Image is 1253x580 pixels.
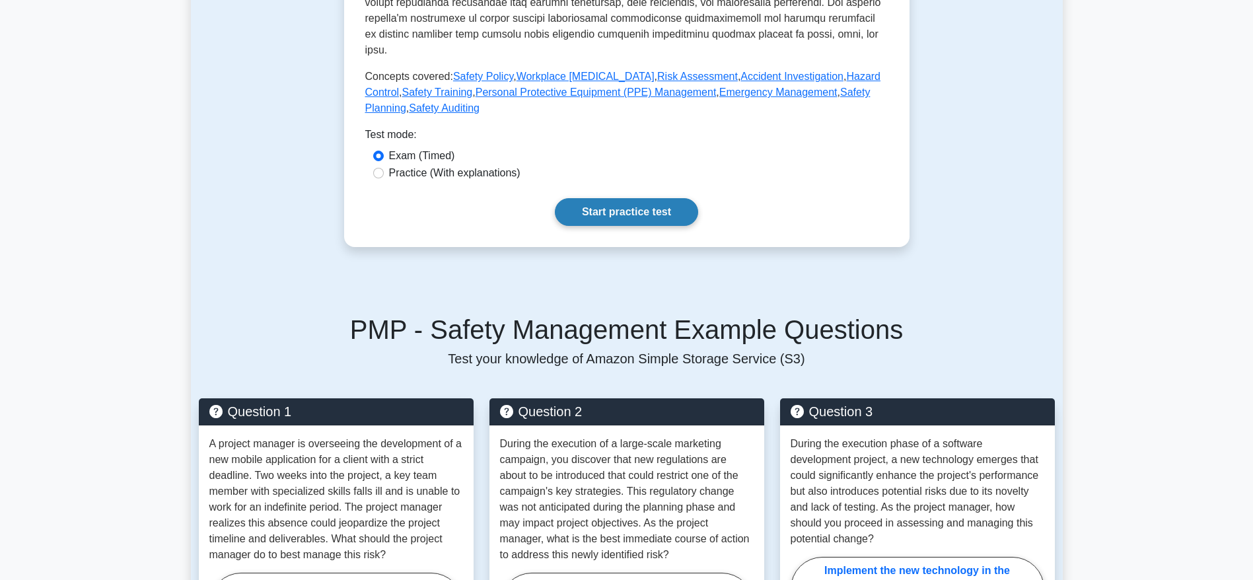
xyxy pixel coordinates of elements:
[389,165,520,181] label: Practice (With explanations)
[517,71,655,82] a: Workplace [MEDICAL_DATA]
[500,436,754,563] p: During the execution of a large-scale marketing campaign, you discover that new regulations are a...
[476,87,717,98] a: Personal Protective Equipment (PPE) Management
[791,404,1044,419] h5: Question 3
[209,404,463,419] h5: Question 1
[209,436,463,563] p: A project manager is overseeing the development of a new mobile application for a client with a s...
[365,69,888,116] p: Concepts covered: , , , , , , , , ,
[500,404,754,419] h5: Question 2
[453,71,513,82] a: Safety Policy
[555,198,698,226] a: Start practice test
[199,351,1055,367] p: Test your knowledge of Amazon Simple Storage Service (S3)
[719,87,838,98] a: Emergency Management
[791,436,1044,547] p: During the execution phase of a software development project, a new technology emerges that could...
[409,102,480,114] a: Safety Auditing
[389,148,455,164] label: Exam (Timed)
[740,71,843,82] a: Accident Investigation
[657,71,738,82] a: Risk Assessment
[402,87,473,98] a: Safety Training
[365,127,888,148] div: Test mode:
[199,314,1055,345] h5: PMP - Safety Management Example Questions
